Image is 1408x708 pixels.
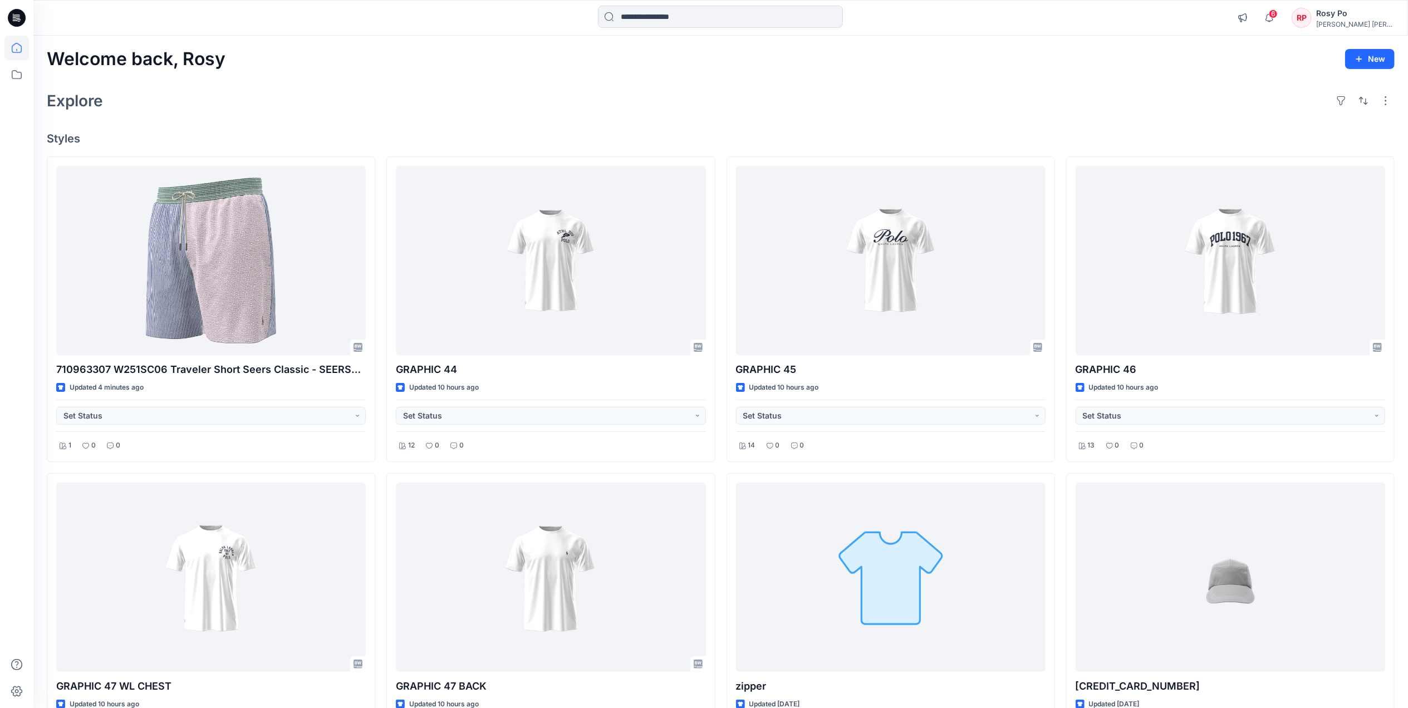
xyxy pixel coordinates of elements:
[1269,9,1278,18] span: 6
[1076,678,1385,694] p: [CREDIT_CARD_NUMBER]
[1076,362,1385,377] p: GRAPHIC 46
[1292,8,1312,28] div: RP
[1089,382,1159,394] p: Updated 10 hours ago
[91,440,96,451] p: 0
[70,382,144,394] p: Updated 4 minutes ago
[396,483,705,672] a: GRAPHIC 47 BACK
[1345,49,1395,69] button: New
[56,362,366,377] p: 710963307 W251SC06 Traveler Short Seers Classic - SEERSUCKER TRAVELER
[409,382,479,394] p: Updated 10 hours ago
[1316,20,1394,28] div: [PERSON_NAME] [PERSON_NAME]
[736,362,1046,377] p: GRAPHIC 45
[1140,440,1144,451] p: 0
[56,166,366,355] a: 710963307 W251SC06 Traveler Short Seers Classic - SEERSUCKER TRAVELER
[736,483,1046,672] a: zipper
[800,440,804,451] p: 0
[47,132,1395,145] h4: Styles
[396,166,705,355] a: GRAPHIC 44
[748,440,755,451] p: 14
[776,440,780,451] p: 0
[1076,166,1385,355] a: GRAPHIC 46
[459,440,464,451] p: 0
[736,678,1046,694] p: zipper
[68,440,71,451] p: 1
[396,362,705,377] p: GRAPHIC 44
[1088,440,1095,451] p: 13
[56,678,366,694] p: GRAPHIC 47 WL CHEST
[435,440,439,451] p: 0
[47,49,225,70] h2: Welcome back, Rosy
[396,678,705,694] p: GRAPHIC 47 BACK
[1115,440,1120,451] p: 0
[116,440,120,451] p: 0
[1076,483,1385,672] a: 599406 001 710
[736,166,1046,355] a: GRAPHIC 45
[56,483,366,672] a: GRAPHIC 47 WL CHEST
[749,382,819,394] p: Updated 10 hours ago
[47,92,103,110] h2: Explore
[1316,7,1394,20] div: Rosy Po
[408,440,415,451] p: 12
